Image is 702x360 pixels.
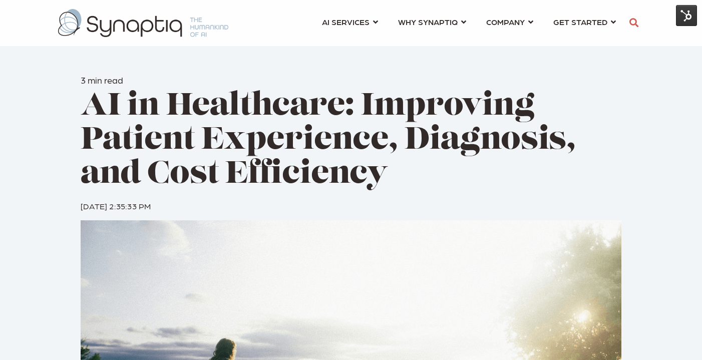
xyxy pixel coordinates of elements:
a: AI SERVICES [322,13,378,31]
span: COMPANY [486,15,525,29]
img: synaptiq logo-2 [58,9,228,37]
a: GET STARTED [553,13,616,31]
span: GET STARTED [553,15,607,29]
span: AI SERVICES [322,15,370,29]
img: HubSpot Tools Menu Toggle [676,5,697,26]
span: AI in Healthcare: Improving Patient Experience, Diagnosis, and Cost Efficiency [81,91,576,191]
span: [DATE] 2:35:33 PM [81,201,151,211]
a: WHY SYNAPTIQ [398,13,466,31]
a: COMPANY [486,13,533,31]
nav: menu [312,5,626,41]
span: WHY SYNAPTIQ [398,15,458,29]
h6: 3 min read [81,75,621,86]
